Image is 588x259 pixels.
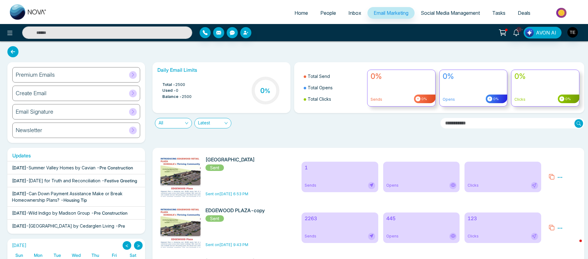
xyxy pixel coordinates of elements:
[12,164,133,171] div: -
[265,87,270,95] span: %
[12,191,123,203] span: Can Down Payment Assistance Make or Break Homeownership Plans?
[16,108,53,115] h6: Email Signature
[123,241,131,250] button: <
[7,153,145,159] h6: Updates
[468,233,479,239] span: Clicks
[386,233,399,239] span: Opens
[33,251,44,259] a: Monday
[443,97,504,102] p: Opens
[305,216,375,221] h6: 2263
[305,165,375,171] h6: 1
[540,6,584,20] img: Market-place.gif
[304,71,364,82] li: Total Send
[12,191,26,196] span: [DATE]
[16,90,47,97] h6: Create Email
[567,238,582,253] iframe: Intercom live chat
[386,216,456,221] h6: 445
[162,94,182,100] span: Balance -
[102,178,137,183] span: - Festive Greeting
[342,7,367,19] a: Inbox
[524,27,562,38] button: AVON AI
[348,10,361,16] span: Inbox
[71,251,82,259] a: Wednesday
[157,67,285,73] h6: Daily Email Limits
[128,251,138,259] a: Saturday
[386,183,399,188] span: Opens
[294,10,308,16] span: Home
[371,97,432,102] p: Sends
[205,192,248,196] span: Sent on [DATE] 6:53 PM
[492,96,499,102] span: 0%
[29,223,114,229] span: [GEOGRAPHIC_DATA] by Cedarglen Living
[288,7,314,19] a: Home
[371,72,432,81] h4: 0%
[198,118,228,128] span: Latest
[12,177,137,184] div: -
[421,10,480,16] span: Social Media Management
[12,210,26,216] span: [DATE]
[514,97,576,102] p: Clicks
[162,82,175,88] span: Total -
[512,7,537,19] a: Deals
[205,242,248,247] span: Sent on [DATE] 9:43 PM
[516,27,522,32] span: 10+
[525,28,534,37] img: Lead Flow
[468,216,538,221] h6: 123
[134,241,143,250] button: >
[97,165,133,170] span: - Pre Construction
[374,10,408,16] span: Email Marketing
[320,10,336,16] span: People
[514,72,576,81] h4: 0%
[305,183,316,188] span: Sends
[159,118,188,128] span: All
[205,157,272,163] h6: [GEOGRAPHIC_DATA]
[12,190,140,203] div: -
[12,178,26,183] span: [DATE]
[205,208,272,213] h6: EDGEWOOD PLAZA-copy
[29,178,100,183] span: [DATE] for Truth and Reconciliation
[12,223,140,236] div: -
[90,251,100,259] a: Thursday
[443,72,504,81] h4: 0%
[12,165,26,170] span: [DATE]
[468,183,479,188] span: Clicks
[28,210,90,216] span: Wild Indigo by Madison Group
[12,223,26,229] span: [DATE]
[509,27,524,38] a: 10+
[16,127,42,134] h6: Newsletter
[314,7,342,19] a: People
[176,87,178,94] span: 0
[205,164,224,171] span: Sent
[12,210,128,216] div: -
[415,7,486,19] a: Social Media Management
[564,96,571,102] span: 0%
[536,29,556,36] span: AVON AI
[518,10,530,16] span: Deals
[10,243,26,248] h2: [DATE]
[52,251,62,259] a: Tuesday
[492,10,505,16] span: Tasks
[486,7,512,19] a: Tasks
[182,94,192,100] span: 2500
[305,233,316,239] span: Sends
[111,251,118,259] a: Friday
[29,165,95,170] span: Summer Valley Homes by Cavian
[91,210,128,216] span: - Pre Construction
[61,197,87,203] span: - Housing Tip
[304,93,364,105] li: Total Clicks
[567,27,578,38] img: User Avatar
[10,4,47,20] img: Nova CRM Logo
[162,87,176,94] span: Used -
[367,7,415,19] a: Email Marketing
[175,82,185,88] span: 2500
[16,71,55,78] h6: Premium Emails
[260,87,270,95] h3: 0
[304,82,364,93] li: Total Opens
[420,96,427,102] span: 0%
[205,215,224,222] span: Sent
[14,251,24,259] a: Sunday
